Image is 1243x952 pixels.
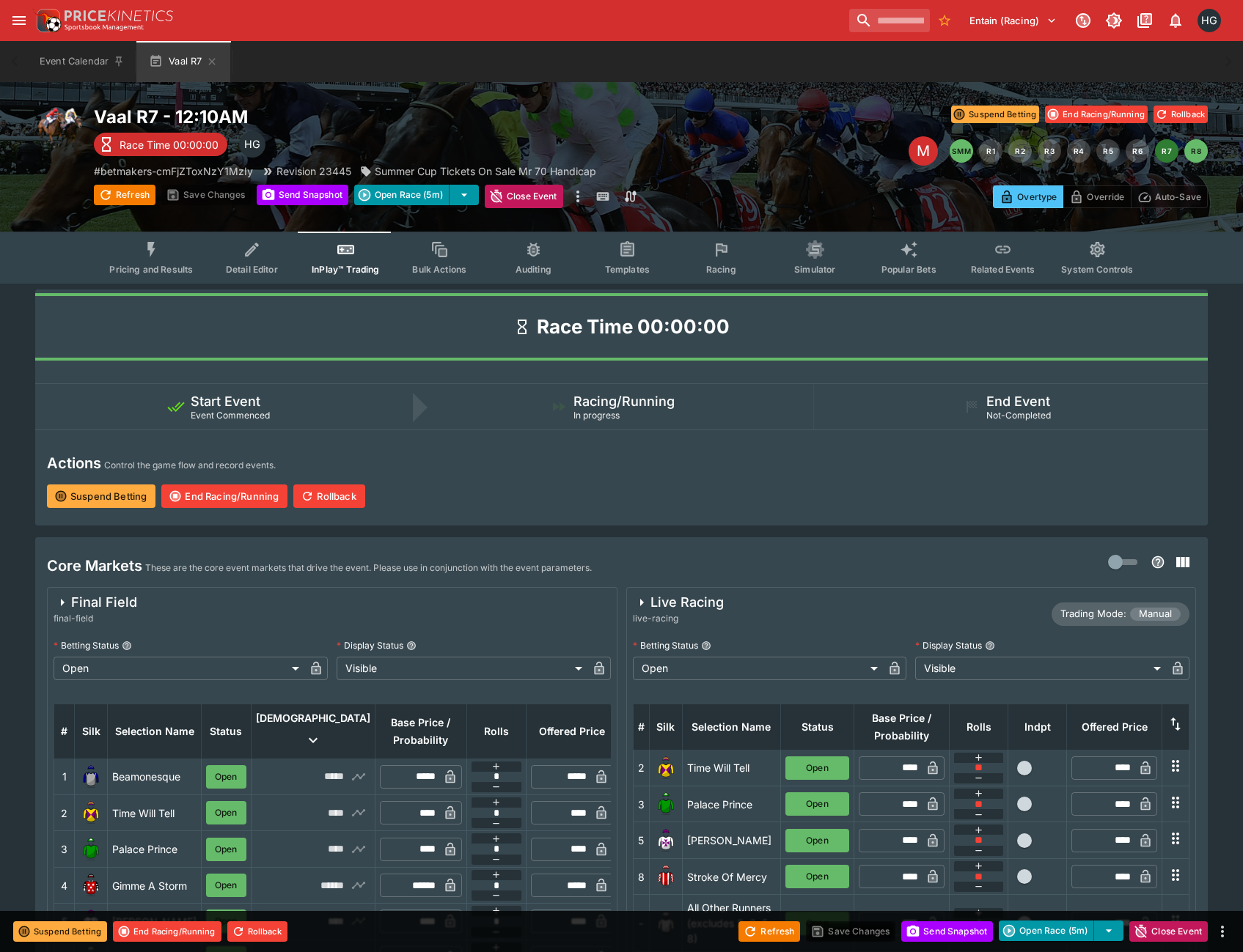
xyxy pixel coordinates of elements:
button: R6 [1126,139,1149,163]
th: # [54,704,75,759]
div: Event type filters [98,232,1145,284]
p: Overtype [1017,189,1057,204]
button: Hamish Gooch [1193,4,1225,37]
p: Revision 23445 [276,163,351,179]
button: Open [785,792,849,816]
div: Open [54,657,304,680]
div: split button [999,920,1123,941]
span: Bulk Actions [412,264,466,275]
span: Event Commenced [191,410,270,421]
img: runner 5 [79,909,103,933]
p: These are the core event markets that drive the event. Please use in conjunction with the event p... [145,561,592,575]
h5: Racing/Running [573,393,675,410]
td: 2 [633,750,649,786]
h5: End Event [986,393,1050,410]
td: Beamonesque [108,759,202,794]
p: Summer Cup Tickets On Sale Mr 70 Handicap [375,163,596,179]
button: Event Calendar [31,41,133,82]
h5: Start Event [191,393,260,410]
p: Betting Status [633,639,698,652]
td: 2 [54,795,75,831]
span: Simulator [794,264,835,275]
button: Documentation [1132,7,1158,34]
button: more [1214,923,1231,940]
td: 8 [633,858,649,894]
div: Start From [993,185,1208,208]
div: split button [354,185,479,205]
th: Silk [649,704,682,750]
button: No Bookmarks [933,9,956,32]
button: Connected to PK [1070,7,1096,34]
button: Open Race (5m) [354,185,450,205]
div: Final Field [54,594,137,611]
th: [DEMOGRAPHIC_DATA] [251,704,375,759]
span: Racing [706,264,736,275]
h1: Race Time 00:00:00 [537,314,730,339]
td: Palace Prince [108,831,202,867]
button: Suspend Betting [13,921,107,942]
p: Display Status [915,639,982,652]
td: 5 [54,904,75,940]
div: Summer Cup Tickets On Sale Mr 70 Handicap [360,163,596,179]
button: Open [785,829,849,852]
p: Betting Status [54,639,119,652]
button: Rollback [1154,106,1208,123]
button: R2 [1008,139,1032,163]
button: Toggle light/dark mode [1101,7,1127,34]
button: End Racing/Running [113,921,221,942]
button: R4 [1067,139,1090,163]
img: runner 3 [654,792,678,816]
span: In progress [573,410,620,421]
div: Live Racing [633,594,724,611]
img: runner 2 [654,756,678,780]
button: Refresh [94,185,155,205]
td: Time Will Tell [682,750,781,786]
img: horse_racing.png [35,106,82,152]
td: Stroke Of Mercy [682,858,781,894]
img: PriceKinetics [65,10,173,21]
button: R8 [1184,139,1208,163]
button: Suspend Betting [47,484,155,508]
button: Betting Status [701,641,711,651]
td: Gimme A Storm [108,867,202,903]
button: Send Snapshot [901,921,993,942]
th: Independent [1008,704,1067,750]
button: Open [785,756,849,780]
td: [PERSON_NAME] [682,822,781,858]
nav: pagination navigation [950,139,1208,163]
td: 4 [54,867,75,903]
button: Send Snapshot [257,185,348,205]
button: R3 [1038,139,1061,163]
img: runner 3 [79,838,103,861]
span: Pricing and Results [109,264,193,275]
img: PriceKinetics Logo [32,6,62,35]
span: Manual [1130,607,1181,621]
button: Rollback [293,484,364,508]
button: Close Event [1129,921,1208,942]
span: Related Events [971,264,1035,275]
span: InPlay™ Trading [312,264,379,275]
button: more [569,185,587,208]
button: End Racing/Running [161,484,287,508]
button: Auto-Save [1131,185,1208,208]
button: End Racing/Running [1045,106,1148,123]
th: Status [781,704,854,750]
div: Edit Meeting [909,136,938,166]
p: Override [1087,189,1124,204]
button: Notifications [1162,7,1189,34]
th: Selection Name [108,704,202,759]
span: Templates [605,264,650,275]
button: Display Status [985,641,995,651]
th: Rolls [950,704,1008,750]
button: Overtype [993,185,1063,208]
button: Betting Status [122,641,132,651]
button: Suspend Betting [951,106,1039,123]
p: Control the game flow and record events. [104,458,276,473]
h4: Core Markets [47,556,142,575]
th: Offered Price [1067,704,1162,750]
td: All Other Runners (excludes 2, 3, 5, 8) [682,895,781,952]
span: live-racing [633,611,724,626]
h2: Copy To Clipboard [94,106,651,128]
button: Refresh [738,921,800,942]
button: Display Status [406,641,417,651]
